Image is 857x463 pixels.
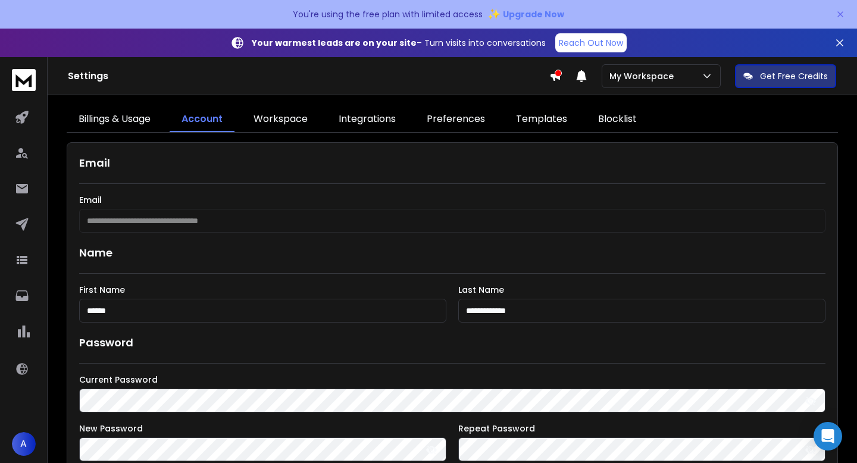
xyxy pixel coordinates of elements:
span: ✨ [487,6,501,23]
button: ✨Upgrade Now [487,2,564,26]
label: Current Password [79,376,825,384]
p: Reach Out Now [559,37,623,49]
h1: Password [79,334,133,351]
button: A [12,432,36,456]
div: Open Intercom Messenger [814,422,842,451]
p: You're using the free plan with limited access [293,8,483,20]
label: Repeat Password [458,424,825,433]
strong: Your warmest leads are on your site [252,37,417,49]
button: Get Free Credits [735,64,836,88]
label: First Name [79,286,446,294]
label: Last Name [458,286,825,294]
a: Billings & Usage [67,107,162,132]
h1: Settings [68,69,549,83]
a: Account [170,107,234,132]
p: My Workspace [609,70,678,82]
label: New Password [79,424,446,433]
a: Preferences [415,107,497,132]
a: Reach Out Now [555,33,627,52]
p: Get Free Credits [760,70,828,82]
p: – Turn visits into conversations [252,37,546,49]
a: Templates [504,107,579,132]
span: Upgrade Now [503,8,564,20]
a: Blocklist [586,107,649,132]
img: logo [12,69,36,91]
h1: Email [79,155,825,171]
a: Integrations [327,107,408,132]
a: Workspace [242,107,320,132]
label: Email [79,196,825,204]
h1: Name [79,245,825,261]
